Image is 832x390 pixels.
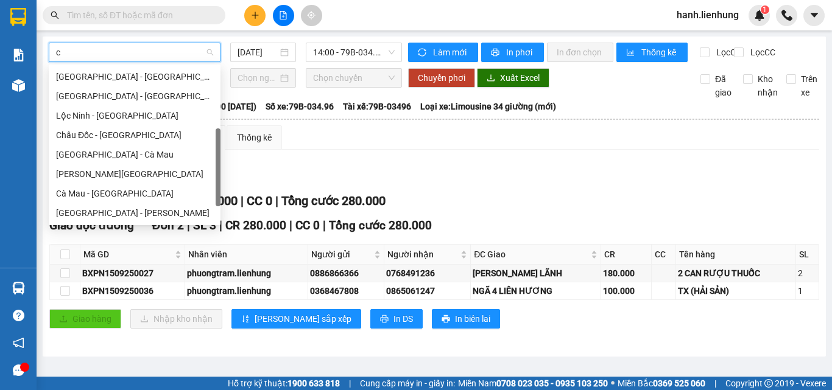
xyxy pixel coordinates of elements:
[82,266,183,280] div: BXPN1509250027
[611,381,615,386] span: ⚪️
[185,245,308,265] th: Nhân viên
[247,193,272,208] span: CC 0
[455,312,490,326] span: In biên lai
[49,67,220,86] div: Nha Trang - Lộc Ninh
[678,266,794,280] div: 2 CAN RƯỢU THUỐC
[13,337,24,349] span: notification
[80,265,185,282] td: BXPN1509250027
[49,106,220,125] div: Lộc Ninh - Nha Trang
[474,248,588,261] span: ĐC Giao
[49,203,220,223] div: Nha Trang - Hồ Chí Minh
[51,11,59,19] span: search
[809,10,820,21] span: caret-down
[244,5,266,26] button: plus
[13,364,24,376] span: message
[667,7,749,23] span: hanh.lienhung
[56,167,213,181] div: [PERSON_NAME][GEOGRAPHIC_DATA]
[301,5,322,26] button: aim
[641,46,678,59] span: Thống kê
[349,377,351,390] span: |
[711,46,743,59] span: Lọc CR
[251,11,259,19] span: plus
[487,74,495,83] span: download
[56,187,213,200] div: Cà Mau - [GEOGRAPHIC_DATA]
[676,245,797,265] th: Tên hàng
[49,309,121,329] button: uploadGiao hàng
[56,89,213,103] div: [GEOGRAPHIC_DATA] - [GEOGRAPHIC_DATA]
[506,46,534,59] span: In phơi
[310,284,382,298] div: 0368467808
[56,128,213,142] div: Châu Đốc - [GEOGRAPHIC_DATA]
[83,248,172,261] span: Mã GD
[360,377,455,390] span: Cung cấp máy in - giấy in:
[370,309,423,329] button: printerIn DS
[386,266,468,280] div: 0768491236
[678,284,794,298] div: TX (HẢI SẢN)
[219,218,222,232] span: |
[287,378,340,388] strong: 1900 633 818
[228,377,340,390] span: Hỗ trợ kỹ thuật:
[418,48,428,58] span: sync
[187,266,306,280] div: phuongtram.lienhung
[255,312,351,326] span: [PERSON_NAME] sắp xếp
[329,218,432,232] span: Tổng cước 280.000
[295,218,320,232] span: CC 0
[491,48,501,58] span: printer
[343,100,411,113] span: Tài xế: 79B-03496
[10,8,26,26] img: logo-vxr
[225,218,286,232] span: CR 280.000
[279,11,287,19] span: file-add
[307,11,316,19] span: aim
[273,5,294,26] button: file-add
[761,5,769,14] sup: 1
[231,309,361,329] button: sort-ascending[PERSON_NAME] sắp xếp
[603,284,649,298] div: 100.000
[56,70,213,83] div: [GEOGRAPHIC_DATA] - [GEOGRAPHIC_DATA]
[237,131,272,144] div: Thống kê
[420,100,556,113] span: Loại xe: Limousine 34 giường (mới)
[56,109,213,122] div: Lộc Ninh - [GEOGRAPHIC_DATA]
[241,193,244,208] span: |
[56,206,213,220] div: [GEOGRAPHIC_DATA] - [PERSON_NAME]
[193,218,216,232] span: SL 3
[241,315,250,324] span: sort-ascending
[266,100,334,113] span: Số xe: 79B-034.96
[49,86,220,106] div: Nha Trang - Châu Đốc
[652,245,676,265] th: CC
[433,46,468,59] span: Làm mới
[798,266,817,280] div: 2
[432,309,500,329] button: printerIn biên lai
[311,248,372,261] span: Người gửi
[746,46,777,59] span: Lọc CC
[49,218,134,232] span: Giao dọc đường
[82,284,183,298] div: BXPN1509250036
[796,72,822,99] span: Trên xe
[473,284,599,298] div: NGÃ 4 LIÊN HƯƠNG
[313,43,395,61] span: 14:00 - 79B-034.96
[754,10,765,21] img: icon-new-feature
[753,72,783,99] span: Kho nhận
[653,378,705,388] strong: 0369 525 060
[310,266,382,280] div: 0886866366
[289,218,292,232] span: |
[601,245,651,265] th: CR
[12,49,25,61] img: solution-icon
[56,148,213,161] div: [GEOGRAPHIC_DATA] - Cà Mau
[481,43,544,62] button: printerIn phơi
[408,43,478,62] button: syncLàm mới
[12,79,25,92] img: warehouse-icon
[477,68,549,88] button: downloadXuất Excel
[714,377,716,390] span: |
[386,284,468,298] div: 0865061247
[238,71,278,85] input: Chọn ngày
[458,377,608,390] span: Miền Nam
[547,43,613,62] button: In đơn chọn
[238,46,278,59] input: 15/09/2025
[710,72,736,99] span: Đã giao
[313,69,395,87] span: Chọn chuyến
[152,218,185,232] span: Đơn 2
[80,282,185,300] td: BXPN1509250036
[473,266,599,280] div: [PERSON_NAME] LÃNH
[803,5,825,26] button: caret-down
[442,315,450,324] span: printer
